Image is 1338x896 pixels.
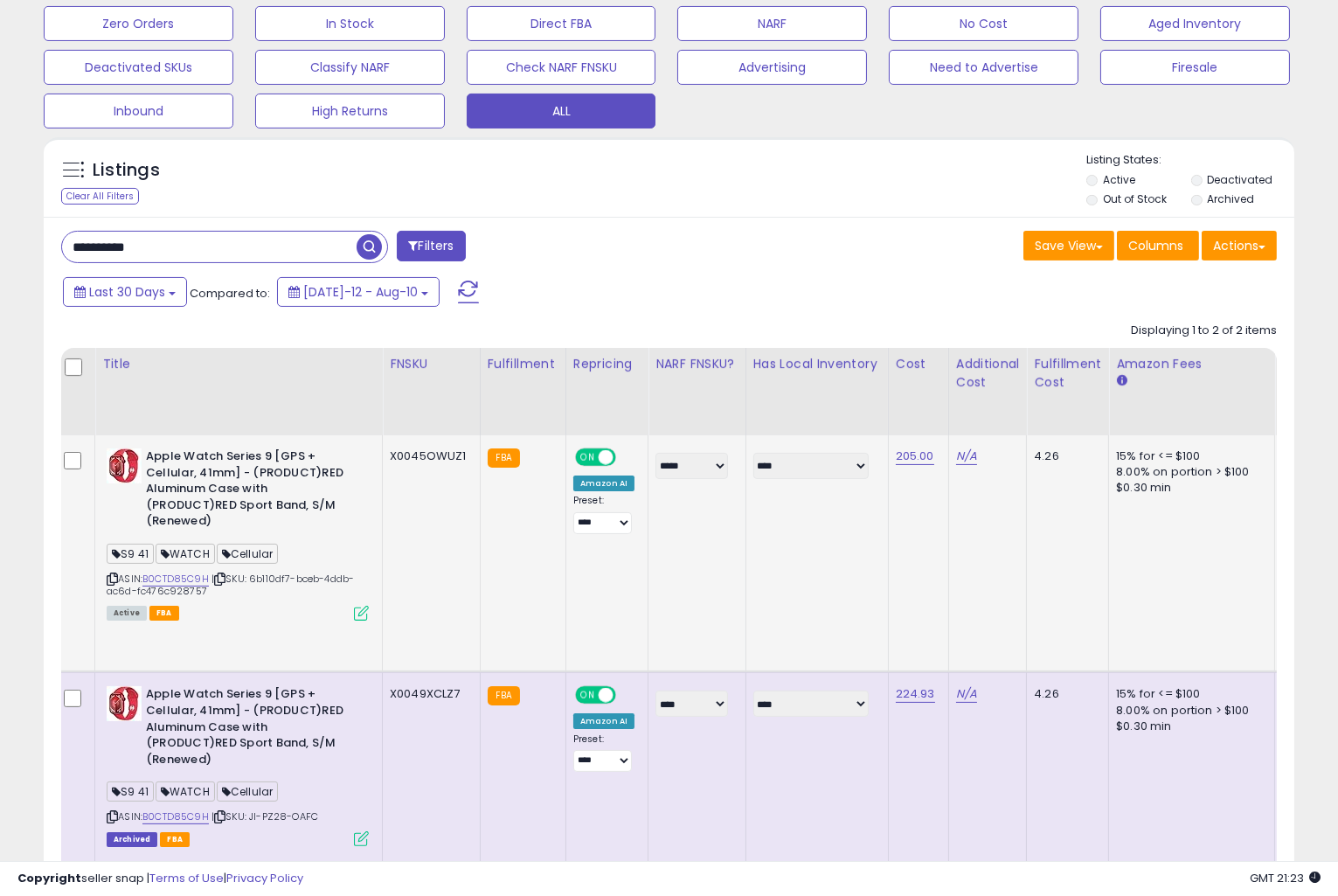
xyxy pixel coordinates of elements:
div: Preset: [573,495,634,534]
button: Zero Orders [44,6,233,41]
small: FBA [488,686,520,705]
span: FBA [149,606,179,621]
div: FNSKU [390,355,473,373]
button: Advertising [677,50,867,85]
span: OFF [614,688,641,703]
div: Clear All Filters [61,188,139,205]
span: WATCH [156,781,215,802]
div: X0049XCLZ7 [390,686,467,702]
small: FBA [488,448,520,468]
button: [DATE]-12 - Aug-10 [277,277,440,307]
img: 41BZmwIa9qL._SL40_.jpg [107,686,142,721]
a: N/A [956,448,977,465]
small: Amazon Fees. [1116,373,1127,389]
button: Check NARF FNSKU [467,50,656,85]
div: 15% for <= $100 [1116,686,1261,702]
th: CSV column name: cust_attr_4_NARF FNSKU? [648,348,745,435]
button: No Cost [889,6,1078,41]
img: 41BZmwIa9qL._SL40_.jpg [107,448,142,483]
div: ASIN: [107,448,369,619]
a: Terms of Use [149,870,224,886]
h5: Listings [93,158,160,183]
span: Listings that have been deleted from Seller Central [107,832,157,847]
label: Archived [1207,191,1254,206]
div: 4.26 [1034,686,1095,702]
span: Columns [1128,237,1183,254]
div: Cost [896,355,941,373]
button: Actions [1202,231,1277,260]
span: 2025-09-10 21:23 GMT [1250,870,1321,886]
div: Repricing [573,355,641,373]
button: Classify NARF [255,50,445,85]
button: Deactivated SKUs [44,50,233,85]
button: Save View [1023,231,1114,260]
div: Additional Cost [956,355,1020,392]
th: CSV column name: cust_attr_2_Has Local Inventory [745,348,888,435]
button: High Returns [255,94,445,128]
div: Amazon AI [573,476,634,491]
span: Cellular [217,781,278,802]
button: Columns [1117,231,1199,260]
button: Inbound [44,94,233,128]
button: Need to Advertise [889,50,1078,85]
strong: Copyright [17,870,81,886]
label: Out of Stock [1103,191,1167,206]
div: Amazon Fees [1116,355,1267,373]
a: 205.00 [896,448,934,465]
b: Apple Watch Series 9 [GPS + Cellular, 41mm] - (PRODUCT)RED Aluminum Case with (PRODUCT)RED Sport ... [146,448,358,534]
span: All listings currently available for purchase on Amazon [107,606,147,621]
div: Fulfillment [488,355,558,373]
div: $0.30 min [1116,719,1261,734]
span: OFF [614,450,641,465]
div: Displaying 1 to 2 of 2 items [1131,323,1277,339]
span: WATCH [156,544,215,564]
button: ALL [467,94,656,128]
span: Last 30 Days [89,283,165,301]
div: seller snap | | [17,871,303,887]
a: B0CTD85C9H [142,572,209,587]
p: Listing States: [1086,152,1294,169]
div: Has Local Inventory [753,355,881,373]
button: Last 30 Days [63,277,187,307]
div: Preset: [573,733,634,773]
span: Compared to: [190,285,270,302]
button: Firesale [1100,50,1290,85]
div: Title [102,355,375,373]
div: 4.26 [1034,448,1095,464]
button: Direct FBA [467,6,656,41]
b: Apple Watch Series 9 [GPS + Cellular, 41mm] - (PRODUCT)RED Aluminum Case with (PRODUCT)RED Sport ... [146,686,358,772]
span: FBA [160,832,190,847]
a: N/A [956,685,977,703]
div: 15% for <= $100 [1116,448,1261,464]
span: | SKU: 6b110df7-bceb-4ddb-ac6d-fc476c928757 [107,572,354,598]
div: $0.30 min [1116,480,1261,496]
div: Fulfillment Cost [1034,355,1101,392]
a: B0CTD85C9H [142,809,209,824]
button: Filters [397,231,465,261]
a: Privacy Policy [226,870,303,886]
button: Aged Inventory [1100,6,1290,41]
span: S9 41 [107,781,154,802]
span: S9 41 [107,544,154,564]
span: ON [577,688,599,703]
a: 224.93 [896,685,935,703]
div: ASIN: [107,686,369,844]
button: In Stock [255,6,445,41]
span: | SKU: JI-PZ28-OAFC [211,809,318,823]
span: Cellular [217,544,278,564]
span: [DATE]-12 - Aug-10 [303,283,418,301]
label: Active [1103,172,1135,187]
label: Deactivated [1207,172,1272,187]
div: 8.00% on portion > $100 [1116,703,1261,719]
div: X0045OWUZ1 [390,448,467,464]
div: Amazon AI [573,713,634,729]
div: 8.00% on portion > $100 [1116,464,1261,480]
button: NARF [677,6,867,41]
div: NARF FNSKU? [655,355,738,373]
span: ON [577,450,599,465]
